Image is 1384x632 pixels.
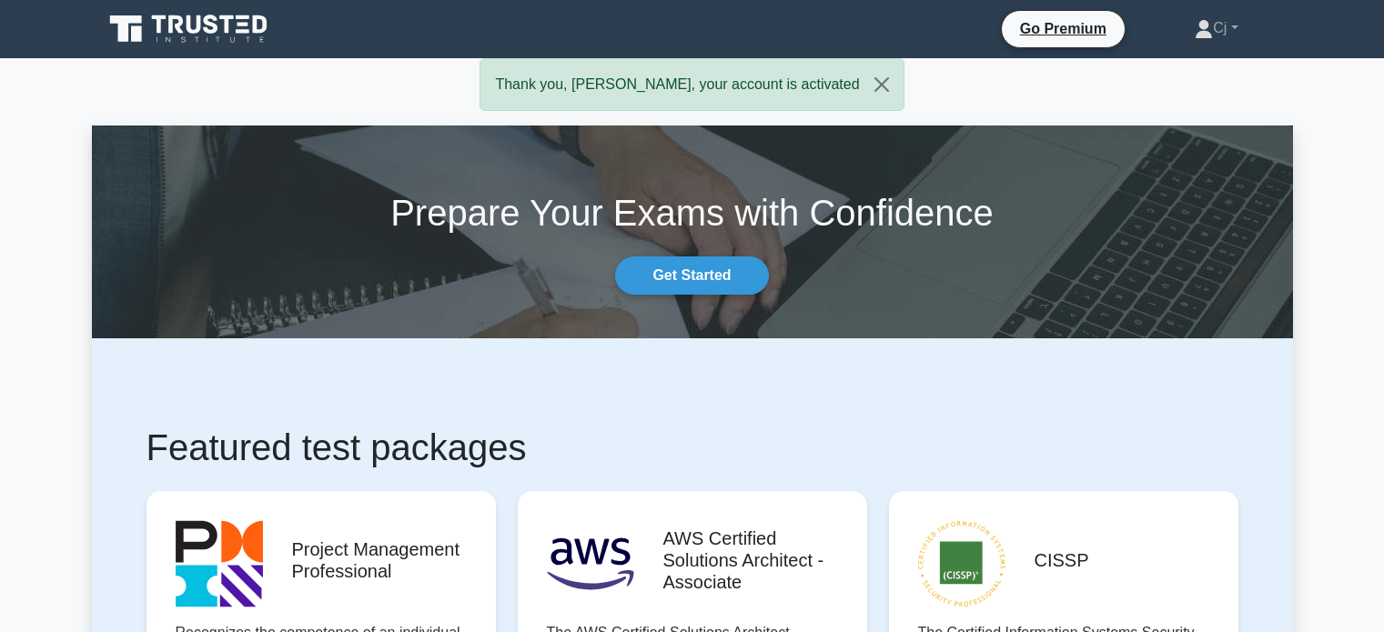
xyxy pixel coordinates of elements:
[92,191,1293,235] h1: Prepare Your Exams with Confidence
[1009,17,1117,40] a: Go Premium
[480,58,904,111] div: Thank you, [PERSON_NAME], your account is activated
[146,426,1238,469] h1: Featured test packages
[615,256,768,295] a: Get Started
[1151,10,1281,46] a: Cj
[860,59,904,110] button: Close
